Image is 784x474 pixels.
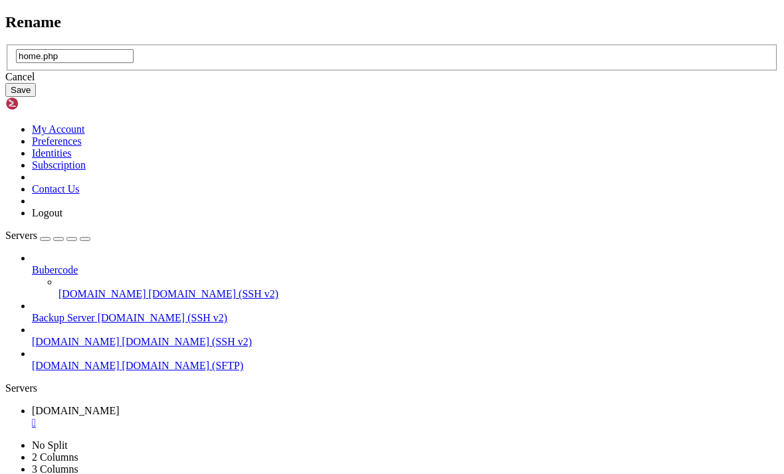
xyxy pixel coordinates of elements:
span: [DOMAIN_NAME] (SSH v2) [122,336,252,347]
li: Bubercode [32,252,779,300]
span: Servers [5,230,37,241]
span: Bubercode [32,264,78,276]
span: [DOMAIN_NAME] [32,336,120,347]
a: Subscription [32,159,86,171]
li: [DOMAIN_NAME] [DOMAIN_NAME] (SSH v2) [58,276,779,300]
a: Contact Us [32,183,80,195]
span: [DOMAIN_NAME] [32,405,120,416]
a: Servers [5,230,90,241]
span: [DOMAIN_NAME] (SSH v2) [149,288,279,299]
li: [DOMAIN_NAME] [DOMAIN_NAME] (SFTP) [32,348,779,372]
span: [DOMAIN_NAME] [32,360,120,371]
a: Pro5.hosts.name [32,405,779,429]
span: Backup Server [32,312,95,323]
a: Logout [32,207,62,218]
a: Bubercode [32,264,779,276]
a: My Account [32,123,85,135]
button: Save [5,83,36,97]
img: Shellngn [5,97,82,110]
li: Backup Server [DOMAIN_NAME] (SSH v2) [32,300,779,324]
h2: Rename [5,13,779,31]
span: [DOMAIN_NAME] (SSH v2) [98,312,228,323]
a: [DOMAIN_NAME] [DOMAIN_NAME] (SSH v2) [32,336,779,348]
a: Identities [32,147,72,159]
a: Backup Server [DOMAIN_NAME] (SSH v2) [32,312,779,324]
a: No Split [32,439,68,451]
span: [DOMAIN_NAME] (SFTP) [122,360,244,371]
a: [DOMAIN_NAME] [DOMAIN_NAME] (SSH v2) [58,288,779,300]
li: [DOMAIN_NAME] [DOMAIN_NAME] (SSH v2) [32,324,779,348]
span: [DOMAIN_NAME] [58,288,146,299]
div: Cancel [5,71,779,83]
a:  [32,417,779,429]
a: 2 Columns [32,451,78,463]
a: [DOMAIN_NAME] [DOMAIN_NAME] (SFTP) [32,360,779,372]
a: Preferences [32,135,82,147]
div: Servers [5,382,779,394]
